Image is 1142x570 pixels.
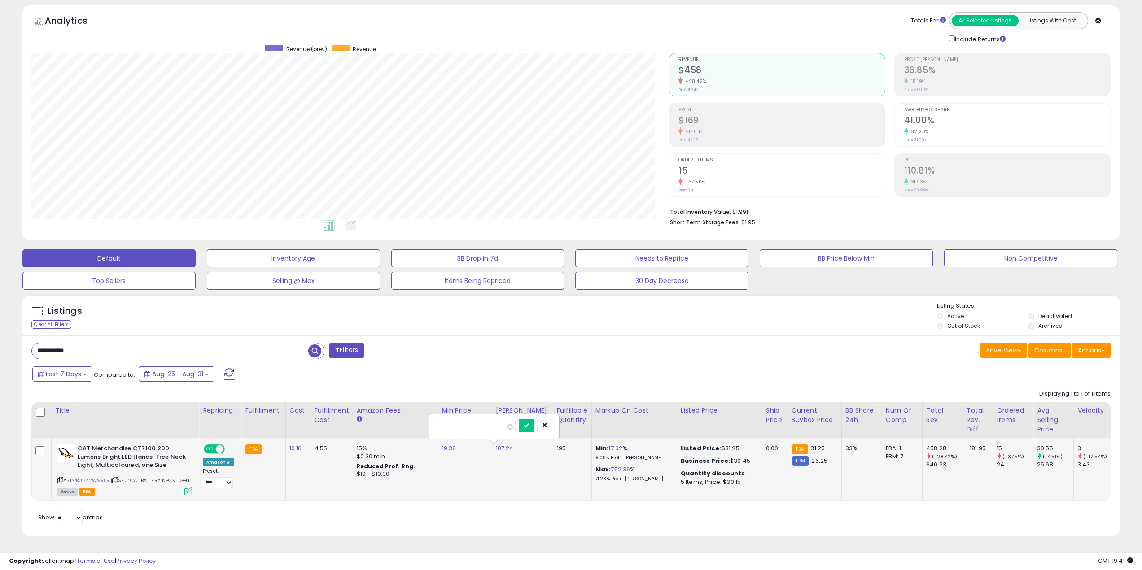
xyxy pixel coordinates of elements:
[904,115,1110,127] h2: 41.00%
[678,115,884,127] h2: $169
[48,305,82,318] h5: Listings
[223,445,238,453] span: OFF
[591,402,677,438] th: The percentage added to the cost of goods (COGS) that forms the calculator for Min & Max prices.
[681,444,755,453] div: $31.25
[76,477,109,484] a: B0842W9VLR
[575,249,748,267] button: Needs to Reprice
[908,78,926,85] small: 15.19%
[38,513,103,522] span: Show: entries
[357,453,431,461] div: $0.30 min
[1034,346,1063,355] span: Columns
[810,444,825,453] span: 31.25
[811,457,827,465] span: 26.25
[952,15,1019,26] button: All Selected Listings
[886,453,915,461] div: FBM: 7
[947,312,964,320] label: Active
[595,406,673,415] div: Markup on Cost
[22,272,196,290] button: Top Sellers
[1072,343,1111,358] button: Actions
[245,444,262,454] small: FBA
[78,444,187,472] b: CAT Merchandise CT7100 200 Lumens Bright LED Hands-Free Neck Light, Multicoloured, one Size
[496,406,549,415] div: [PERSON_NAME]
[32,366,92,382] button: Last 7 Days
[203,458,234,466] div: Amazon AI
[678,158,884,163] span: Ordered Items
[1043,453,1063,460] small: (14.51%)
[792,406,838,425] div: Current Buybox Price
[997,444,1033,453] div: 15
[1077,461,1114,469] div: 3.43
[442,406,488,415] div: Min Price
[678,165,884,178] h2: 15
[46,370,81,379] span: Last 7 Days
[595,444,670,461] div: %
[1002,453,1024,460] small: (-37.5%)
[678,57,884,62] span: Revenue
[595,466,670,482] div: %
[926,444,963,453] div: 458.28
[904,137,927,143] small: Prev: 31.00%
[678,108,884,113] span: Profit
[944,249,1117,267] button: Non Competitive
[595,444,609,453] b: Min:
[205,445,216,453] span: ON
[942,34,1016,44] div: Include Returns
[683,178,705,185] small: -37.50%
[203,468,234,488] div: Preset:
[670,208,731,216] b: Total Inventory Value:
[681,469,745,478] b: Quantity discounts
[289,406,307,415] div: Cost
[1018,15,1085,26] button: Listings With Cost
[391,249,564,267] button: BB Drop in 7d
[681,406,758,415] div: Listed Price
[496,444,514,453] a: 107.24
[1037,444,1073,453] div: 30.55
[932,453,957,460] small: (-28.42%)
[792,444,808,454] small: FBA
[57,488,78,496] span: All listings currently available for purchase on Amazon
[904,65,1110,77] h2: 36.85%
[391,272,564,290] button: Items Being Repriced
[683,78,706,85] small: -28.42%
[575,272,748,290] button: 30 Day Decrease
[611,465,630,474] a: 752.36
[357,415,362,423] small: Amazon Fees.
[947,322,980,330] label: Out of Stock
[904,87,928,92] small: Prev: 31.99%
[670,206,1104,217] li: $1,991
[1038,322,1063,330] label: Archived
[845,444,875,453] div: 33%
[94,370,135,379] span: Compared to:
[886,444,915,453] div: FBA: 1
[315,406,349,425] div: Fulfillment Cost
[678,137,698,143] small: Prev: $205
[967,444,986,453] div: -181.95
[77,557,115,565] a: Terms of Use
[683,128,704,135] small: -17.54%
[670,218,740,226] b: Short Term Storage Fees:
[111,477,190,484] span: | SKU: CAT BATTERY NECK LIGHT
[9,557,156,566] div: seller snap | |
[31,320,71,329] div: Clear All Filters
[904,187,929,193] small: Prev: 83.99%
[329,343,364,358] button: Filters
[980,343,1027,358] button: Save View
[1039,390,1111,398] div: Displaying 1 to 1 of 1 items
[9,557,42,565] strong: Copyright
[792,456,809,466] small: FBM
[57,444,75,462] img: 31cfGXupYkL._SL40_.jpg
[681,457,755,465] div: $30.45
[357,444,431,453] div: 15%
[22,249,196,267] button: Default
[678,87,699,92] small: Prev: $640
[766,444,781,453] div: 0.00
[681,478,755,486] div: 5 Items, Price: $30.15
[967,406,989,434] div: Total Rev. Diff.
[1098,557,1133,565] span: 2025-09-9 19:41 GMT
[139,366,214,382] button: Aug-25 - Aug-31
[79,488,95,496] span: FBA
[1037,461,1073,469] div: 26.68
[681,470,755,478] div: :
[1083,453,1107,460] small: (-12.54%)
[1077,444,1114,453] div: 3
